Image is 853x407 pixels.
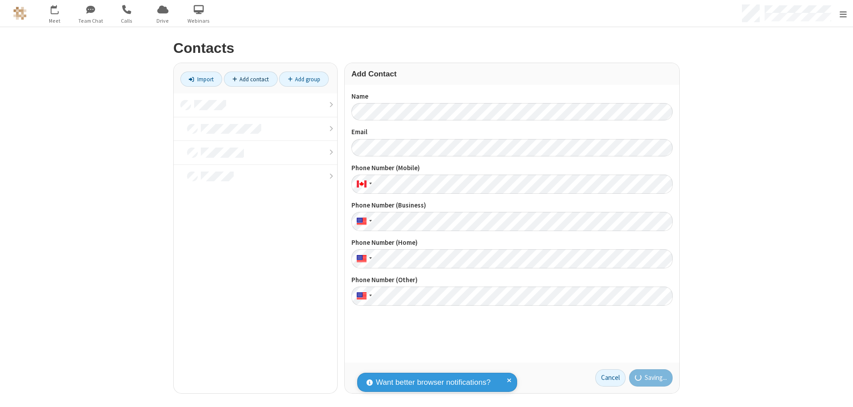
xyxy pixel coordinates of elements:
div: United States: + 1 [351,287,375,306]
span: Team Chat [74,17,108,25]
img: QA Selenium DO NOT DELETE OR CHANGE [13,7,27,20]
span: Drive [146,17,179,25]
span: Want better browser notifications? [376,377,490,388]
div: United States: + 1 [351,212,375,231]
a: Import [180,72,222,87]
label: Name [351,92,673,102]
span: Meet [38,17,72,25]
a: Add group [279,72,329,87]
button: Saving... [629,369,673,387]
a: Add contact [224,72,278,87]
span: Webinars [182,17,215,25]
a: Cancel [595,369,626,387]
div: 4 [57,5,63,12]
label: Phone Number (Home) [351,238,673,248]
div: United States: + 1 [351,249,375,268]
label: Phone Number (Business) [351,200,673,211]
label: Phone Number (Other) [351,275,673,285]
span: Saving... [645,373,667,383]
h2: Contacts [173,40,680,56]
div: Canada: + 1 [351,175,375,194]
label: Phone Number (Mobile) [351,163,673,173]
label: Email [351,127,673,137]
span: Calls [110,17,143,25]
h3: Add Contact [351,70,673,78]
